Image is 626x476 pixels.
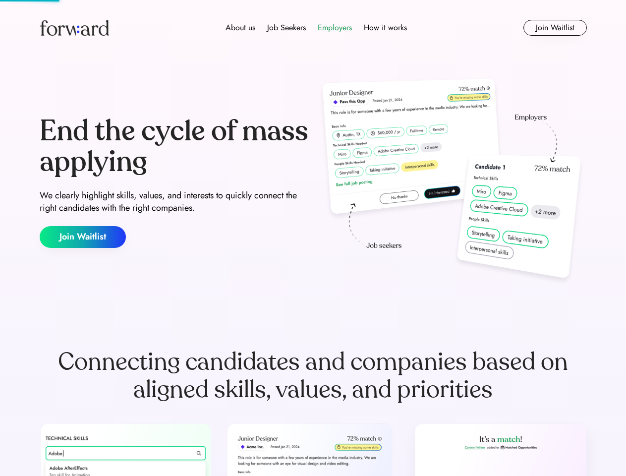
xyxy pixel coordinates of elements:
[267,22,306,34] div: Job Seekers
[40,189,309,214] div: We clearly highlight skills, values, and interests to quickly connect the right candidates with t...
[364,22,407,34] div: How it works
[40,226,126,248] button: Join Waitlist
[523,20,587,36] button: Join Waitlist
[318,22,352,34] div: Employers
[226,22,255,34] div: About us
[317,75,587,289] img: hero-image.png
[40,348,587,404] div: Connecting candidates and companies based on aligned skills, values, and priorities
[40,20,109,36] img: Forward logo
[40,116,309,177] div: End the cycle of mass applying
